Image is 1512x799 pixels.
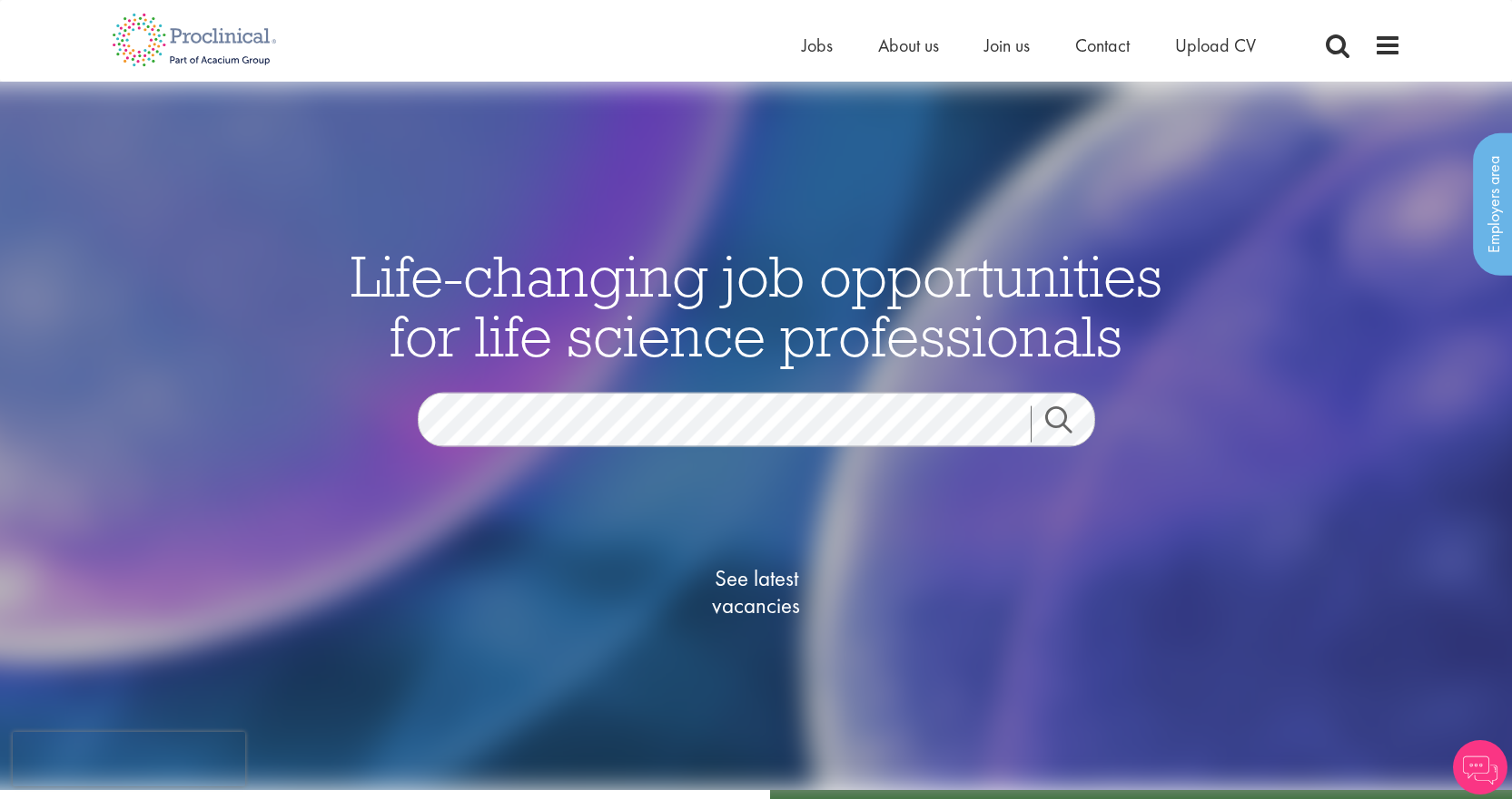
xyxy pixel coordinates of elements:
[1453,740,1507,794] img: Chatbot
[666,564,847,619] span: See latest vacancies
[666,492,847,691] a: See latestvacancies
[984,34,1030,57] a: Join us
[878,34,939,57] a: About us
[802,34,833,57] a: Jobs
[1175,34,1256,57] a: Upload CV
[13,732,245,786] iframe: reCAPTCHA
[1031,405,1109,442] a: Job search submit button
[1075,34,1130,57] a: Contact
[351,239,1162,371] span: Life-changing job opportunities for life science professionals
